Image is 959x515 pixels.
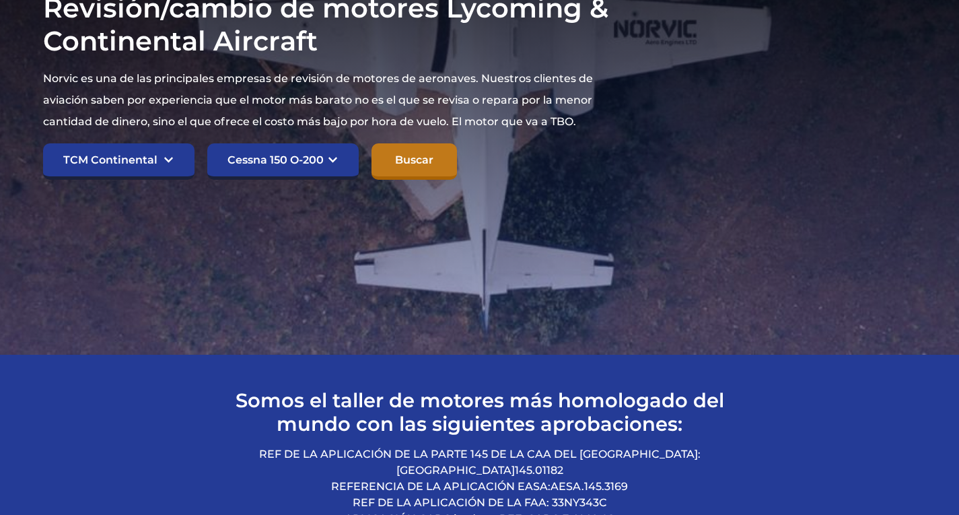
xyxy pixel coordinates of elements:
span: AESA.145.3169 [550,480,628,493]
input: Buscar [371,143,457,180]
h2: Somos el taller de motores más homologado del mundo con las siguientes aprobaciones: [225,388,734,436]
p: Norvic es una de las principales empresas de revisión de motores de aeronaves. Nuestros clientes ... [43,68,610,133]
